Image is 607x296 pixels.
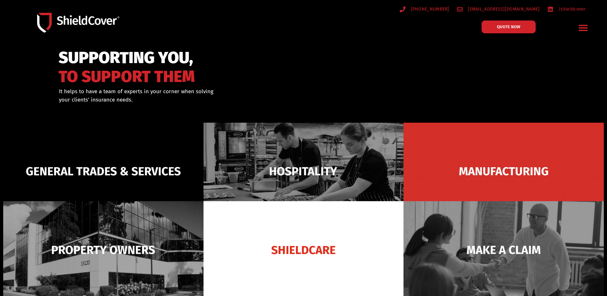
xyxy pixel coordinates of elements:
a: [EMAIL_ADDRESS][DOMAIN_NAME] [457,5,540,13]
span: /shieldcover [557,5,586,13]
span: QUOTE NOW [497,25,520,29]
span: [PHONE_NUMBER] [409,5,449,13]
div: Menu Toggle [576,20,591,35]
span: SUPPORTING YOU, [59,51,195,64]
a: QUOTE NOW [482,21,536,33]
a: /shieldcover [547,5,586,13]
img: Shield-Cover-Underwriting-Australia-logo-full [37,13,119,33]
span: [EMAIL_ADDRESS][DOMAIN_NAME] [466,5,539,13]
div: It helps to have a team of experts in your corner when solving [59,87,336,104]
a: [PHONE_NUMBER] [400,5,449,13]
p: your clients’ insurance needs. [59,96,336,104]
